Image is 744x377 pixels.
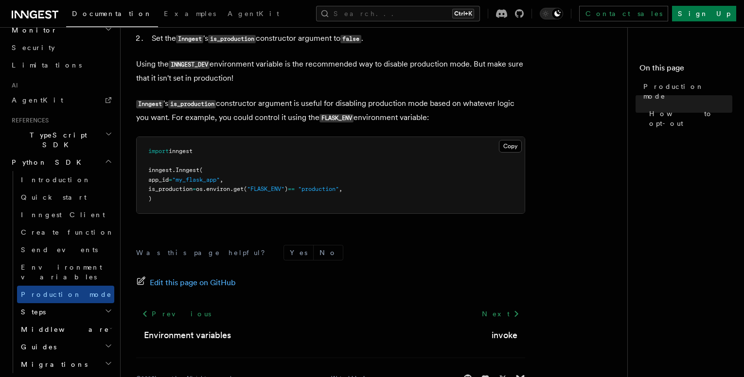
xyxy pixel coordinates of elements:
[208,35,256,43] code: is_production
[639,62,732,78] h4: On this page
[148,186,193,192] span: is_production
[136,248,272,257] p: Was this page helpful?
[639,78,732,105] a: Production mode
[144,328,231,342] a: Environment variables
[643,82,732,101] span: Production mode
[540,8,563,19] button: Toggle dark mode
[288,186,295,192] span: ==
[8,56,114,74] a: Limitations
[150,276,236,290] span: Edit this page on GitHub
[21,291,112,298] span: Production mode
[17,360,88,369] span: Migrations
[172,176,220,183] span: "my_flask_app"
[17,286,114,303] a: Production mode
[148,148,169,154] span: import
[8,25,57,35] span: Monitor
[672,6,736,21] a: Sign Up
[176,35,203,43] code: Inngest
[17,258,114,286] a: Environment variables
[314,245,343,260] button: No
[66,3,158,27] a: Documentation
[72,10,152,17] span: Documentation
[193,186,196,192] span: =
[164,10,216,17] span: Examples
[169,148,193,154] span: inngest
[148,176,169,183] span: app_id
[17,223,114,241] a: Create function
[21,176,91,184] span: Introduction
[17,342,56,352] span: Guides
[319,114,354,122] code: FLASK_ENV
[17,206,114,223] a: Inngest Client
[8,91,114,109] a: AgentKit
[8,171,114,373] div: Python SDK
[12,61,82,69] span: Limitations
[228,10,279,17] span: AgentKit
[148,195,152,202] span: )
[233,186,244,192] span: get
[169,176,172,183] span: =
[148,167,172,173] span: inngest
[136,276,236,290] a: Edit this page on GitHub
[199,167,203,173] span: (
[476,305,525,323] a: Next
[168,100,216,108] code: is_production
[8,126,114,154] button: TypeScript SDK
[316,6,480,21] button: Search...Ctrl+K
[17,241,114,258] a: Send events
[17,307,46,317] span: Steps
[158,3,222,26] a: Examples
[21,228,114,236] span: Create function
[244,186,247,192] span: (
[17,188,114,206] a: Quick start
[8,21,114,39] button: Monitor
[136,57,525,85] p: Using the environment variable is the recommended way to disable production mode. But make sure t...
[136,100,163,108] code: Inngest
[21,263,102,281] span: Environment variables
[136,305,216,323] a: Previous
[17,338,114,356] button: Guides
[649,109,732,128] span: How to opt-out
[12,44,55,51] span: Security
[8,39,114,56] a: Security
[492,328,517,342] a: invoke
[284,186,288,192] span: )
[579,6,668,21] a: Contact sales
[17,171,114,188] a: Introduction
[298,186,339,192] span: "production"
[8,82,18,89] span: AI
[17,321,114,338] button: Middleware
[8,154,114,171] button: Python SDK
[17,303,114,321] button: Steps
[499,140,522,153] button: Copy
[8,130,105,150] span: TypeScript SDK
[21,246,98,254] span: Send events
[8,117,49,124] span: References
[17,356,114,373] button: Migrations
[645,105,732,132] a: How to opt-out
[340,35,361,43] code: false
[21,193,87,201] span: Quick start
[169,61,210,69] code: INNGEST_DEV
[12,96,63,104] span: AgentKit
[136,97,525,125] p: 's constructor argument is useful for disabling production mode based on whatever logic you want....
[222,3,285,26] a: AgentKit
[8,157,87,167] span: Python SDK
[196,186,233,192] span: os.environ.
[339,186,342,192] span: ,
[176,167,199,173] span: Inngest
[220,176,223,183] span: ,
[17,325,109,334] span: Middleware
[452,9,474,18] kbd: Ctrl+K
[149,32,525,46] li: Set the 's constructor argument to .
[21,211,105,219] span: Inngest Client
[284,245,313,260] button: Yes
[247,186,284,192] span: "FLASK_ENV"
[172,167,176,173] span: .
